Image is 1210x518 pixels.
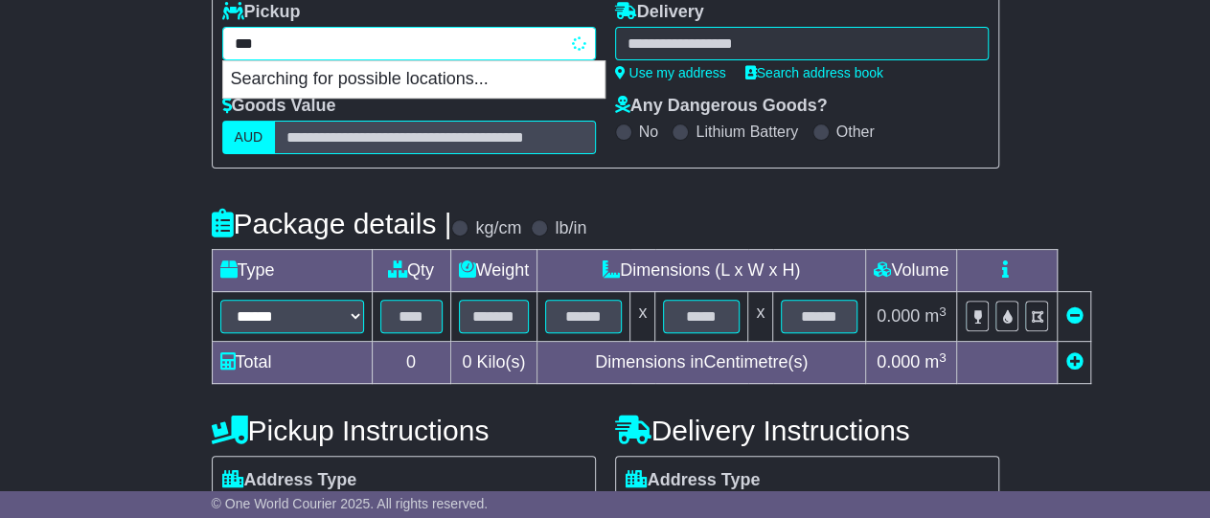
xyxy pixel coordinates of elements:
label: Any Dangerous Goods? [615,96,828,117]
a: Use my address [615,65,726,80]
label: Other [836,123,875,141]
span: m [925,306,947,326]
h4: Delivery Instructions [615,415,999,446]
label: Delivery [615,2,704,23]
td: Volume [866,250,957,292]
td: x [748,292,773,342]
label: Lithium Battery [696,123,798,141]
span: © One World Courier 2025. All rights reserved. [212,496,489,511]
label: Address Type [222,470,357,491]
td: Qty [372,250,450,292]
span: 0.000 [877,352,920,372]
label: No [639,123,658,141]
sup: 3 [939,350,947,365]
td: Kilo(s) [450,342,537,384]
span: m [925,352,947,372]
td: 0 [372,342,450,384]
td: Dimensions (L x W x H) [537,250,866,292]
td: x [630,292,655,342]
label: Goods Value [222,96,336,117]
label: Pickup [222,2,301,23]
span: 0.000 [877,306,920,326]
a: Search address book [745,65,883,80]
typeahead: Please provide city [222,27,596,60]
h4: Package details | [212,208,452,239]
span: 0 [462,352,471,372]
label: lb/in [555,218,586,239]
a: Add new item [1065,352,1083,372]
td: Weight [450,250,537,292]
td: Dimensions in Centimetre(s) [537,342,866,384]
label: kg/cm [475,218,521,239]
sup: 3 [939,304,947,319]
p: Searching for possible locations... [223,61,605,98]
label: AUD [222,121,276,154]
h4: Pickup Instructions [212,415,596,446]
td: Total [212,342,372,384]
a: Remove this item [1065,306,1083,326]
td: Type [212,250,372,292]
label: Address Type [626,470,761,491]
